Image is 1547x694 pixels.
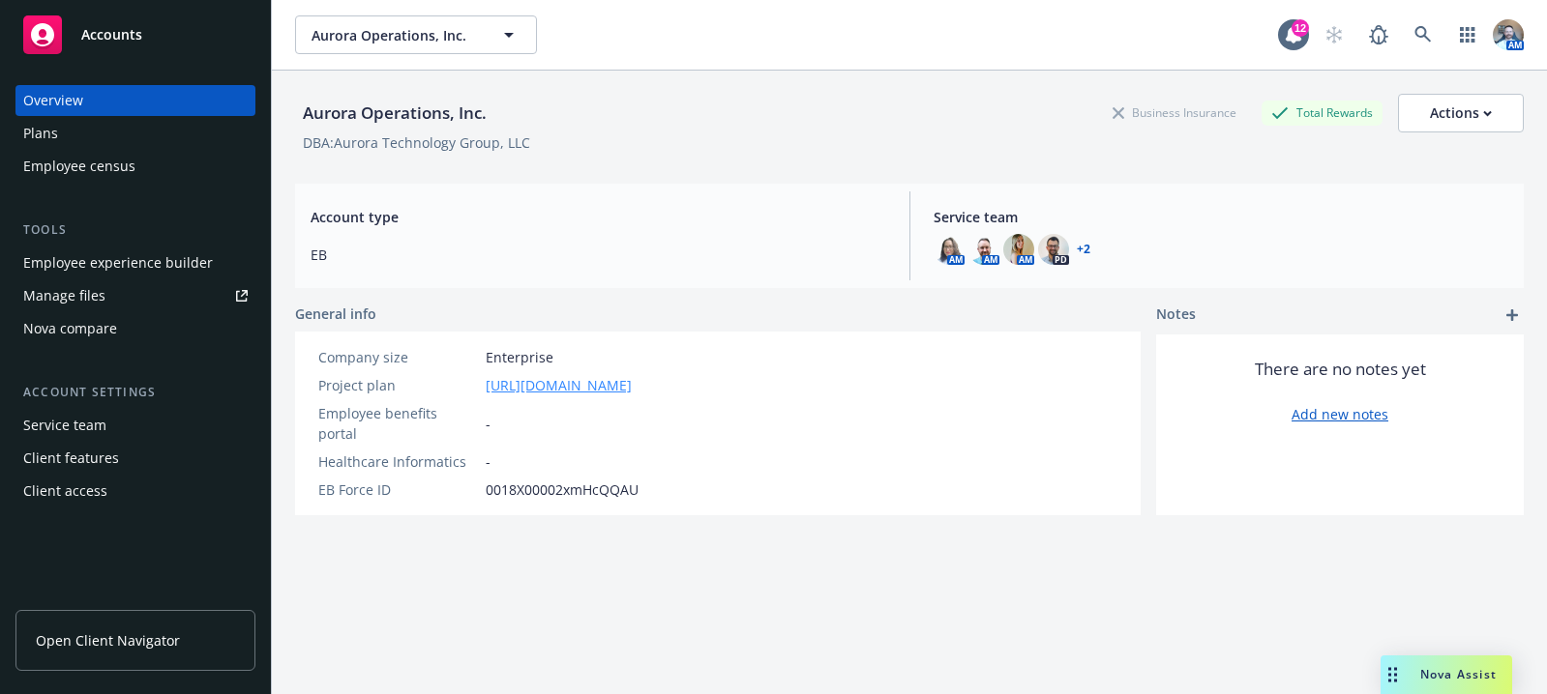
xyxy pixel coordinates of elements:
div: Drag to move [1381,655,1405,694]
span: Accounts [81,27,142,43]
a: Nova compare [15,313,255,344]
a: Start snowing [1315,15,1354,54]
div: Actions [1430,95,1492,131]
img: photo [934,234,965,265]
span: There are no notes yet [1255,358,1426,381]
a: add [1501,304,1524,327]
span: General info [295,304,376,324]
img: photo [968,234,999,265]
div: Business Insurance [1103,101,1246,125]
span: Notes [1156,304,1196,327]
a: Search [1404,15,1443,54]
a: [URL][DOMAIN_NAME] [486,375,632,395]
a: Manage files [15,280,255,311]
a: Switch app [1448,15,1487,54]
div: Company size [318,347,478,367]
div: Nova compare [23,313,117,344]
div: Employee census [23,151,135,182]
div: 12 [1292,19,1309,37]
span: - [486,414,491,434]
a: +2 [1077,244,1090,255]
button: Aurora Operations, Inc. [295,15,537,54]
div: Account settings [15,383,255,402]
div: Aurora Operations, Inc. [295,101,494,126]
a: Client features [15,443,255,474]
div: Client access [23,476,107,506]
img: photo [1493,19,1524,50]
img: photo [1003,234,1034,265]
a: Add new notes [1292,404,1388,424]
span: - [486,451,491,472]
div: Project plan [318,375,478,395]
div: Overview [23,85,83,116]
span: Service team [934,207,1509,227]
span: Aurora Operations, Inc. [312,25,479,45]
span: Nova Assist [1420,666,1497,682]
div: Client features [23,443,119,474]
span: 0018X00002xmHcQQAU [486,479,639,500]
span: Account type [311,207,886,227]
div: Employee benefits portal [318,403,478,444]
img: photo [1038,234,1069,265]
a: Employee census [15,151,255,182]
span: Open Client Navigator [36,630,180,651]
div: Employee experience builder [23,247,213,278]
a: Service team [15,410,255,441]
a: Plans [15,118,255,149]
a: Overview [15,85,255,116]
div: Total Rewards [1262,101,1383,125]
a: Accounts [15,8,255,62]
div: DBA: Aurora Technology Group, LLC [303,132,530,153]
div: Plans [23,118,58,149]
span: Enterprise [486,347,553,367]
a: Report a Bug [1359,15,1398,54]
div: Tools [15,220,255,240]
div: EB Force ID [318,479,478,500]
div: Manage files [23,280,105,311]
button: Actions [1398,94,1524,132]
button: Nova Assist [1381,655,1512,694]
span: EB [311,245,886,265]
a: Employee experience builder [15,247,255,278]
a: Client access [15,476,255,506]
div: Healthcare Informatics [318,451,478,472]
div: Service team [23,410,106,441]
